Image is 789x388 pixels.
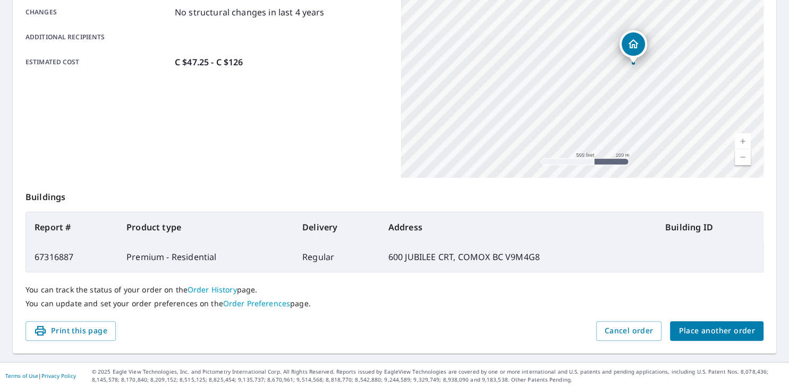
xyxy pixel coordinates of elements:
td: Regular [294,242,380,272]
p: | [5,373,76,379]
a: Order History [188,284,237,295]
span: Place another order [678,324,755,338]
th: Product type [118,212,294,242]
a: Current Level 16, Zoom Out [735,149,751,165]
p: Changes [26,6,171,19]
button: Cancel order [596,321,662,341]
a: Current Level 16, Zoom In [735,133,751,149]
p: Additional recipients [26,32,171,42]
th: Delivery [294,212,380,242]
span: Print this page [34,324,107,338]
p: Estimated cost [26,56,171,68]
span: Cancel order [605,324,654,338]
button: Print this page [26,321,116,341]
th: Building ID [657,212,763,242]
th: Report # [26,212,118,242]
p: You can update and set your order preferences on the page. [26,299,763,308]
p: Buildings [26,178,763,212]
button: Place another order [670,321,763,341]
td: Premium - Residential [118,242,294,272]
a: Terms of Use [5,372,38,380]
p: C $47.25 - C $126 [175,56,243,68]
a: Order Preferences [223,298,290,308]
td: 67316887 [26,242,118,272]
a: Privacy Policy [41,372,76,380]
div: Dropped pin, building 1, Residential property, 600 JUBILEE CRT COMOX BC V9M4G8 [620,30,647,63]
p: © 2025 Eagle View Technologies, Inc. and Pictometry International Corp. All Rights Reserved. Repo... [92,368,784,384]
th: Address [380,212,657,242]
p: No structural changes in last 4 years [175,6,325,19]
p: You can track the status of your order on the page. [26,285,763,295]
td: 600 JUBILEE CRT, COMOX BC V9M4G8 [380,242,657,272]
